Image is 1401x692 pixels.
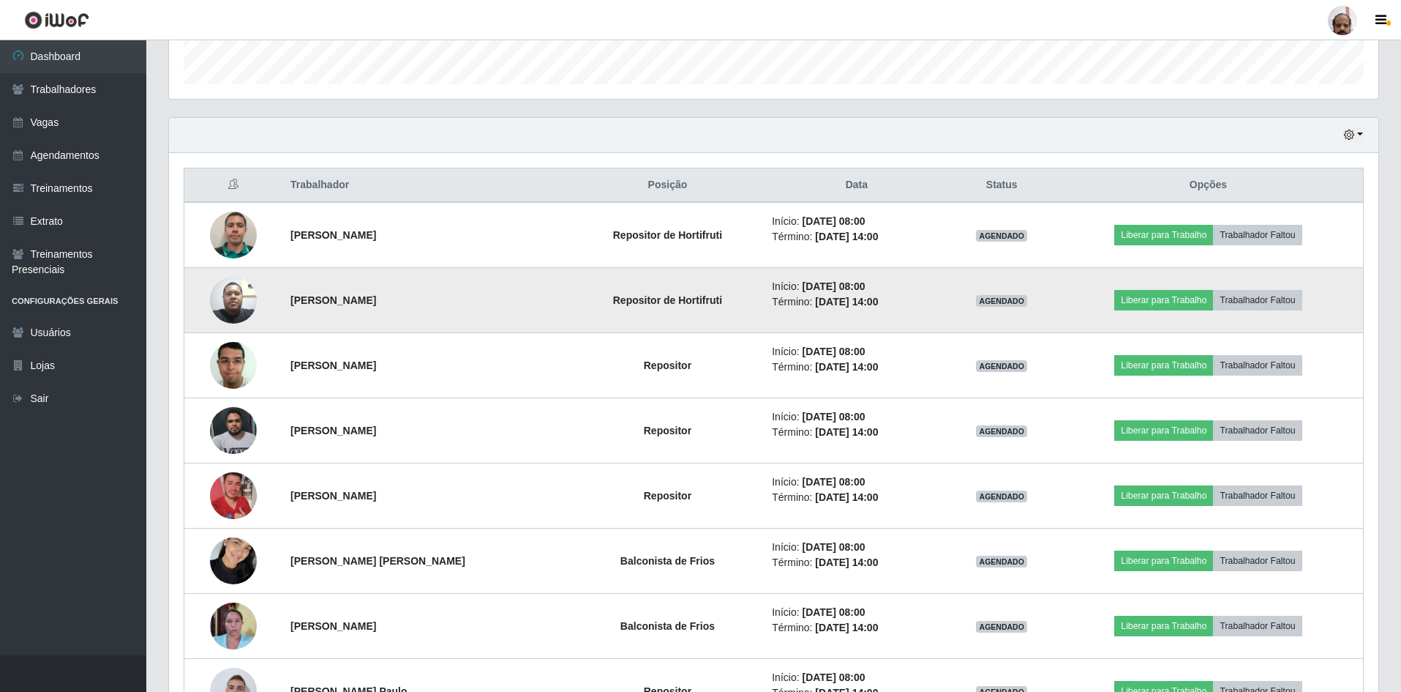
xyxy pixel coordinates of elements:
strong: Balconista de Frios [620,555,715,567]
button: Trabalhador Faltou [1213,225,1302,245]
li: Início: [772,409,941,425]
time: [DATE] 14:00 [815,361,878,373]
strong: Balconista de Frios [620,620,715,632]
strong: [PERSON_NAME] [290,490,376,502]
li: Início: [772,344,941,360]
strong: Repositor [644,425,691,436]
img: CoreUI Logo [24,11,89,29]
time: [DATE] 14:00 [815,491,878,503]
span: AGENDADO [976,556,1027,568]
strong: [PERSON_NAME] [290,620,376,632]
th: Data [763,168,950,203]
li: Início: [772,540,941,555]
strong: [PERSON_NAME] [290,294,376,306]
img: 1755624541538.jpeg [210,269,257,331]
strong: Repositor de Hortifruti [613,294,722,306]
button: Trabalhador Faltou [1213,290,1302,310]
li: Término: [772,555,941,570]
img: 1751290026340.jpeg [210,212,257,258]
button: Trabalhador Faltou [1213,485,1302,506]
time: [DATE] 14:00 [815,557,878,568]
strong: [PERSON_NAME] [290,360,376,371]
time: [DATE] 08:00 [802,280,865,292]
time: [DATE] 14:00 [815,622,878,633]
time: [DATE] 08:00 [802,476,865,488]
img: 1736860936757.jpeg [210,529,257,592]
li: Término: [772,620,941,636]
time: [DATE] 08:00 [802,215,865,227]
li: Término: [772,425,941,440]
span: AGENDADO [976,230,1027,242]
span: AGENDADO [976,425,1027,437]
span: AGENDADO [976,491,1027,502]
time: [DATE] 14:00 [815,296,878,308]
button: Trabalhador Faltou [1213,616,1302,636]
li: Término: [772,360,941,375]
li: Início: [772,214,941,229]
time: [DATE] 14:00 [815,231,878,242]
button: Liberar para Trabalho [1114,225,1213,245]
img: 1718553093069.jpeg [210,399,257,461]
button: Liberar para Trabalho [1114,551,1213,571]
button: Liberar para Trabalho [1114,485,1213,506]
th: Opções [1053,168,1364,203]
button: Trabalhador Faltou [1213,551,1302,571]
strong: Repositor [644,360,691,371]
li: Início: [772,475,941,490]
span: AGENDADO [976,360,1027,372]
th: Status [950,168,1053,203]
strong: [PERSON_NAME] [290,229,376,241]
li: Término: [772,490,941,505]
time: [DATE] 08:00 [802,671,865,683]
strong: Repositor [644,490,691,502]
button: Liberar para Trabalho [1114,616,1213,636]
img: 1757016131222.jpeg [210,595,257,657]
button: Liberar para Trabalho [1114,420,1213,441]
time: [DATE] 08:00 [802,411,865,423]
time: [DATE] 08:00 [802,346,865,357]
strong: [PERSON_NAME] [290,425,376,436]
span: AGENDADO [976,621,1027,633]
button: Liberar para Trabalho [1114,290,1213,310]
button: Liberar para Trabalho [1114,355,1213,376]
strong: Repositor de Hortifruti [613,229,722,241]
li: Início: [772,605,941,620]
button: Trabalhador Faltou [1213,355,1302,376]
li: Início: [772,279,941,294]
span: AGENDADO [976,295,1027,307]
time: [DATE] 08:00 [802,606,865,618]
time: [DATE] 14:00 [815,426,878,438]
li: Início: [772,670,941,685]
img: 1602822418188.jpeg [210,334,257,396]
strong: [PERSON_NAME] [PERSON_NAME] [290,555,465,567]
li: Término: [772,229,941,245]
th: Trabalhador [282,168,572,203]
button: Trabalhador Faltou [1213,420,1302,441]
img: 1741878920639.jpeg [210,454,257,537]
time: [DATE] 08:00 [802,541,865,553]
th: Posição [572,168,764,203]
li: Término: [772,294,941,310]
